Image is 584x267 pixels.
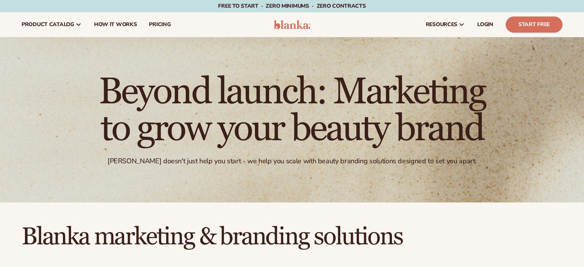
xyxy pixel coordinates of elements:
[22,22,74,28] span: product catalog
[506,17,562,33] a: Start Free
[218,2,366,10] span: Free to start · ZERO minimums · ZERO contracts
[15,12,88,37] a: product catalog
[471,12,500,37] a: LOGIN
[94,22,137,28] span: How It Works
[81,74,503,148] h1: Beyond launch: Marketing to grow your beauty brand
[88,12,143,37] a: How It Works
[426,22,457,28] span: resources
[143,12,177,37] a: pricing
[274,20,310,29] img: logo
[108,157,476,166] div: [PERSON_NAME] doesn't just help you start - we help you scale with beauty branding solutions desi...
[420,12,471,37] a: resources
[477,22,493,28] span: LOGIN
[149,22,170,28] span: pricing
